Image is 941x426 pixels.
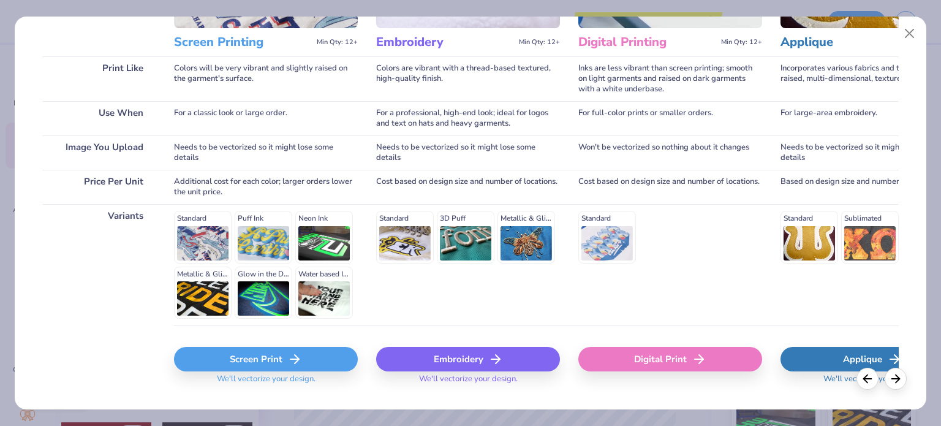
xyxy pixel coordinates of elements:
[376,170,560,204] div: Cost based on design size and number of locations.
[42,170,156,204] div: Price Per Unit
[174,135,358,170] div: Needs to be vectorized so it might lose some details
[376,101,560,135] div: For a professional, high-end look; ideal for logos and text on hats and heavy garments.
[578,347,762,371] div: Digital Print
[317,38,358,47] span: Min Qty: 12+
[578,34,716,50] h3: Digital Printing
[578,56,762,101] div: Inks are less vibrant than screen printing; smooth on light garments and raised on dark garments ...
[578,135,762,170] div: Won't be vectorized so nothing about it changes
[578,170,762,204] div: Cost based on design size and number of locations.
[376,135,560,170] div: Needs to be vectorized so it might lose some details
[174,56,358,101] div: Colors will be very vibrant and slightly raised on the garment's surface.
[42,56,156,101] div: Print Like
[174,170,358,204] div: Additional cost for each color; larger orders lower the unit price.
[780,34,918,50] h3: Applique
[42,135,156,170] div: Image You Upload
[721,38,762,47] span: Min Qty: 12+
[42,204,156,325] div: Variants
[376,347,560,371] div: Embroidery
[818,374,927,392] span: We'll vectorize your design.
[174,34,312,50] h3: Screen Printing
[42,101,156,135] div: Use When
[174,101,358,135] div: For a classic look or large order.
[519,38,560,47] span: Min Qty: 12+
[578,101,762,135] div: For full-color prints or smaller orders.
[174,347,358,371] div: Screen Print
[376,34,514,50] h3: Embroidery
[376,56,560,101] div: Colors are vibrant with a thread-based textured, high-quality finish.
[414,374,523,392] span: We'll vectorize your design.
[898,22,921,45] button: Close
[212,374,320,392] span: We'll vectorize your design.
